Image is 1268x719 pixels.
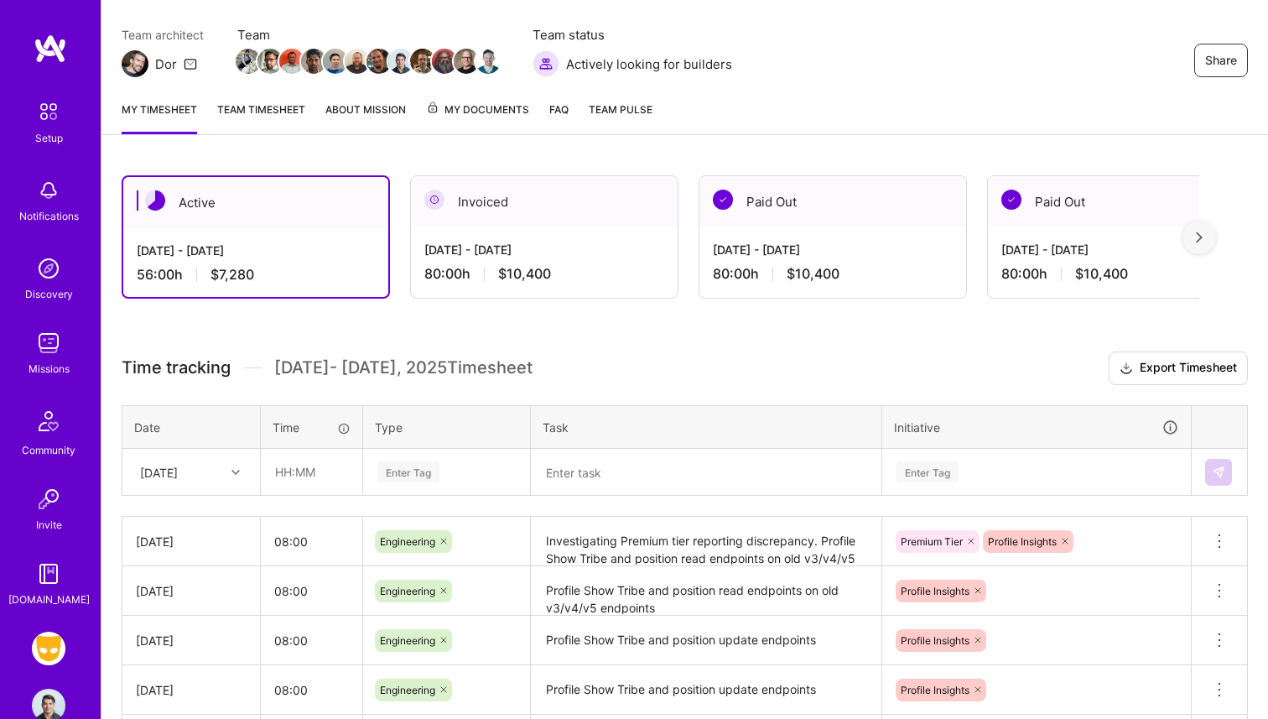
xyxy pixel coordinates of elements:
[424,265,664,283] div: 80:00 h
[28,632,70,665] a: Grindr: Mobile + BE + Cloud
[303,47,325,76] a: Team Member Avatar
[1194,44,1248,77] button: Share
[1001,241,1241,258] div: [DATE] - [DATE]
[32,252,65,285] img: discovery
[184,57,197,70] i: icon Mail
[231,468,240,477] i: icon Chevron
[122,357,231,378] span: Time tracking
[22,441,75,459] div: Community
[145,190,165,211] img: Active
[533,667,880,713] textarea: Profile Show Tribe and position update endpoints
[380,634,435,647] span: Engineering
[533,617,880,664] textarea: Profile Show Tribe and position update endpoints
[155,55,177,73] div: Dor
[366,49,392,74] img: Team Member Avatar
[261,618,362,663] input: HH:MM
[388,49,413,74] img: Team Member Avatar
[136,533,247,550] div: [DATE]
[257,49,283,74] img: Team Member Avatar
[29,401,69,441] img: Community
[533,568,880,614] textarea: Profile Show Tribe and position read endpoints on old v3/v4/v5 endpoints
[432,49,457,74] img: Team Member Avatar
[363,405,531,449] th: Type
[498,265,551,283] span: $10,400
[1196,232,1203,243] img: right
[122,50,148,77] img: Team Architect
[32,174,65,207] img: bell
[477,47,499,76] a: Team Member Avatar
[411,176,678,227] div: Invoiced
[261,569,362,613] input: HH:MM
[533,518,880,565] textarea: Investigating Premium tier reporting discrepancy. Profile Show Tribe and position read endpoints ...
[36,516,62,534] div: Invite
[424,190,444,210] img: Invoiced
[589,101,652,134] a: Team Pulse
[122,101,197,134] a: My timesheet
[237,26,499,44] span: Team
[32,632,65,665] img: Grindr: Mobile + BE + Cloud
[410,49,435,74] img: Team Member Avatar
[699,176,966,227] div: Paid Out
[589,103,652,116] span: Team Pulse
[122,405,261,449] th: Date
[434,47,455,76] a: Team Member Avatar
[390,47,412,76] a: Team Member Avatar
[274,357,533,378] span: [DATE] - [DATE] , 2025 Timesheet
[713,265,953,283] div: 80:00 h
[380,585,435,597] span: Engineering
[455,47,477,76] a: Team Member Avatar
[713,241,953,258] div: [DATE] - [DATE]
[301,49,326,74] img: Team Member Avatar
[454,49,479,74] img: Team Member Avatar
[901,634,969,647] span: Profile Insights
[279,49,304,74] img: Team Member Avatar
[137,242,375,259] div: [DATE] - [DATE]
[32,326,65,360] img: teamwork
[901,535,963,548] span: Premium Tier
[34,34,67,64] img: logo
[426,101,529,134] a: My Documents
[136,632,247,649] div: [DATE]
[123,177,388,228] div: Active
[29,360,70,378] div: Missions
[894,418,1179,437] div: Initiative
[325,47,346,76] a: Team Member Avatar
[533,26,732,44] span: Team status
[380,684,435,696] span: Engineering
[136,681,247,699] div: [DATE]
[345,49,370,74] img: Team Member Avatar
[412,47,434,76] a: Team Member Avatar
[426,101,529,119] span: My Documents
[1001,190,1021,210] img: Paid Out
[140,463,178,481] div: [DATE]
[1205,52,1237,69] span: Share
[8,591,90,608] div: [DOMAIN_NAME]
[237,47,259,76] a: Team Member Avatar
[325,101,406,134] a: About Mission
[533,50,559,77] img: Actively looking for builders
[262,450,361,494] input: HH:MM
[424,241,664,258] div: [DATE] - [DATE]
[988,176,1255,227] div: Paid Out
[1075,265,1128,283] span: $10,400
[566,55,732,73] span: Actively looking for builders
[31,94,66,129] img: setup
[261,519,362,564] input: HH:MM
[137,266,375,284] div: 56:00 h
[25,285,73,303] div: Discovery
[896,459,959,485] div: Enter Tag
[259,47,281,76] a: Team Member Avatar
[236,49,261,74] img: Team Member Avatar
[988,535,1057,548] span: Profile Insights
[281,47,303,76] a: Team Member Avatar
[713,190,733,210] img: Paid Out
[377,459,439,485] div: Enter Tag
[475,49,501,74] img: Team Member Avatar
[32,557,65,591] img: guide book
[323,49,348,74] img: Team Member Avatar
[346,47,368,76] a: Team Member Avatar
[261,668,362,712] input: HH:MM
[901,585,969,597] span: Profile Insights
[217,101,305,134] a: Team timesheet
[273,419,351,436] div: Time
